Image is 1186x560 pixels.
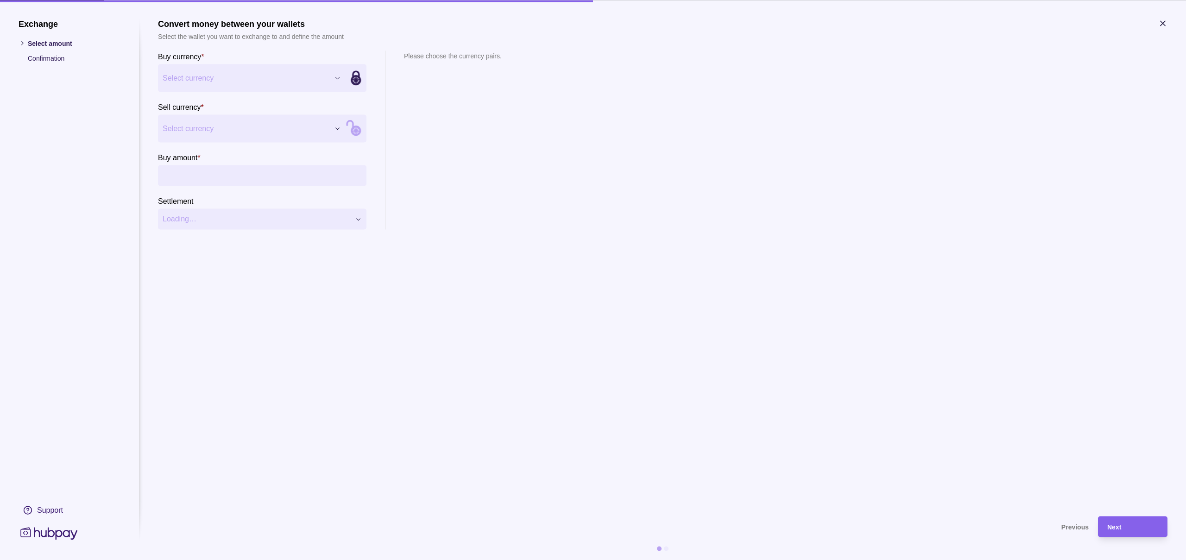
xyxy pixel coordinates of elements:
span: Next [1107,523,1121,531]
p: Sell currency [158,103,201,111]
label: Buy amount [158,151,201,163]
p: Settlement [158,197,193,205]
p: Select the wallet you want to exchange to and define the amount [158,31,344,41]
p: Buy amount [158,153,197,161]
p: Select amount [28,38,120,48]
p: Confirmation [28,53,120,63]
h1: Exchange [19,19,120,29]
p: Please choose the currency pairs. [404,50,502,61]
div: Support [37,505,63,515]
label: Sell currency [158,101,204,112]
button: Previous [158,516,1089,537]
a: Support [19,500,120,520]
h1: Convert money between your wallets [158,19,344,29]
label: Settlement [158,195,193,206]
p: Buy currency [158,52,201,60]
label: Buy currency [158,50,204,62]
button: Next [1098,516,1167,537]
input: amount [181,165,362,186]
span: Previous [1061,523,1089,531]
